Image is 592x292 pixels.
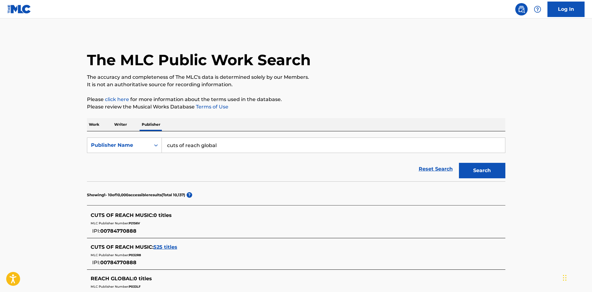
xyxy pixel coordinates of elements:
a: Public Search [515,3,528,15]
p: Publisher [140,118,162,131]
p: Please for more information about the terms used in the database. [87,96,505,103]
span: 0 titles [153,212,172,218]
p: Writer [112,118,129,131]
img: help [534,6,541,13]
iframe: Chat Widget [561,262,592,292]
p: Showing 1 - 10 of 10,000 accessible results (Total 10,137 ) [87,192,185,198]
a: Log In [547,2,585,17]
span: IPI: [92,260,100,265]
span: IPI: [92,228,100,234]
span: CUTS OF REACH MUSIC : [91,244,153,250]
p: Please review the Musical Works Database [87,103,505,111]
div: Help [531,3,544,15]
span: MLC Publisher Number: [91,221,129,225]
span: 0 titles [134,276,152,281]
span: MLC Publisher Number: [91,285,129,289]
h1: The MLC Public Work Search [87,51,311,69]
span: REACH GLOBAL : [91,276,134,281]
img: search [518,6,525,13]
button: Search [459,163,505,178]
span: 00784770888 [100,228,136,234]
span: P033LF [129,285,140,289]
div: Drag [563,269,567,287]
span: MLC Publisher Number: [91,253,129,257]
p: The accuracy and completeness of The MLC's data is determined solely by our Members. [87,74,505,81]
span: 525 titles [153,244,177,250]
a: Reset Search [416,162,456,176]
span: P2156V [129,221,140,225]
span: P032R8 [129,253,141,257]
form: Search Form [87,138,505,181]
div: Publisher Name [91,142,147,149]
span: 00784770888 [100,260,136,265]
a: click here [105,96,129,102]
a: Terms of Use [195,104,228,110]
span: ? [187,192,192,198]
p: Work [87,118,101,131]
p: It is not an authoritative source for recording information. [87,81,505,88]
span: CUTS OF REACH MUSIC : [91,212,153,218]
img: MLC Logo [7,5,31,14]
